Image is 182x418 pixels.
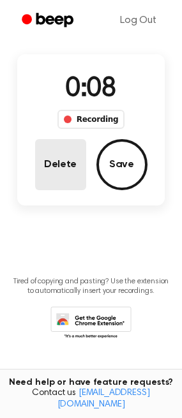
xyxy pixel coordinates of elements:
[65,76,116,103] span: 0:08
[57,389,150,409] a: [EMAIL_ADDRESS][DOMAIN_NAME]
[8,388,174,410] span: Contact us
[57,110,125,129] div: Recording
[35,139,86,190] button: Delete Audio Record
[96,139,148,190] button: Save Audio Record
[13,8,85,33] a: Beep
[10,277,172,296] p: Tired of copying and pasting? Use the extension to automatically insert your recordings.
[107,5,169,36] a: Log Out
